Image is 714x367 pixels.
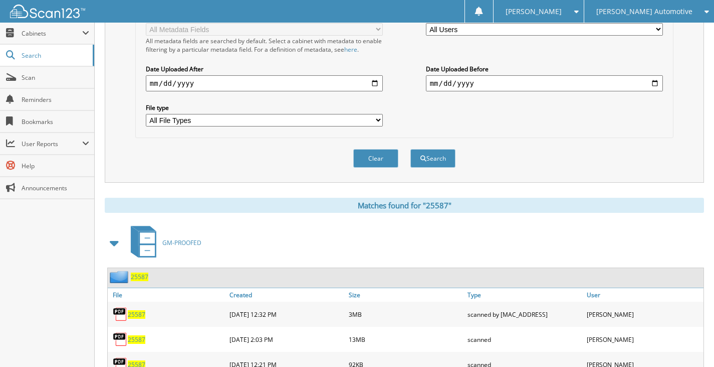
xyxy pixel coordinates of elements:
span: Help [22,162,89,170]
span: Search [22,51,88,60]
a: Type [465,288,584,302]
img: folder2.png [110,271,131,283]
div: scanned by [MAC_ADDRESS] [465,304,584,324]
img: scan123-logo-white.svg [10,5,85,18]
span: Scan [22,73,89,82]
a: Created [227,288,346,302]
div: 3MB [346,304,465,324]
a: 25587 [131,273,148,281]
div: 13MB [346,329,465,349]
span: Bookmarks [22,117,89,126]
a: User [584,288,703,302]
span: Reminders [22,95,89,104]
span: GM-PROOFED [162,238,201,247]
div: [PERSON_NAME] [584,329,703,349]
div: [PERSON_NAME] [584,304,703,324]
iframe: Chat Widget [664,319,714,367]
button: Search [410,149,455,168]
a: GM-PROOFED [125,223,201,263]
span: Announcements [22,184,89,192]
a: Size [346,288,465,302]
div: Matches found for "25587" [105,198,704,213]
a: File [108,288,227,302]
button: Clear [353,149,398,168]
div: [DATE] 12:32 PM [227,304,346,324]
a: 25587 [128,310,145,319]
img: PDF.png [113,332,128,347]
span: [PERSON_NAME] Automotive [596,9,692,15]
a: 25587 [128,335,145,344]
div: All metadata fields are searched by default. Select a cabinet with metadata to enable filtering b... [146,37,383,54]
label: Date Uploaded Before [426,65,663,73]
label: File type [146,103,383,112]
input: end [426,75,663,91]
img: PDF.png [113,307,128,322]
input: start [146,75,383,91]
div: [DATE] 2:03 PM [227,329,346,349]
span: Cabinets [22,29,82,38]
a: here [344,45,357,54]
div: scanned [465,329,584,349]
label: Date Uploaded After [146,65,383,73]
span: User Reports [22,140,82,148]
span: [PERSON_NAME] [506,9,562,15]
